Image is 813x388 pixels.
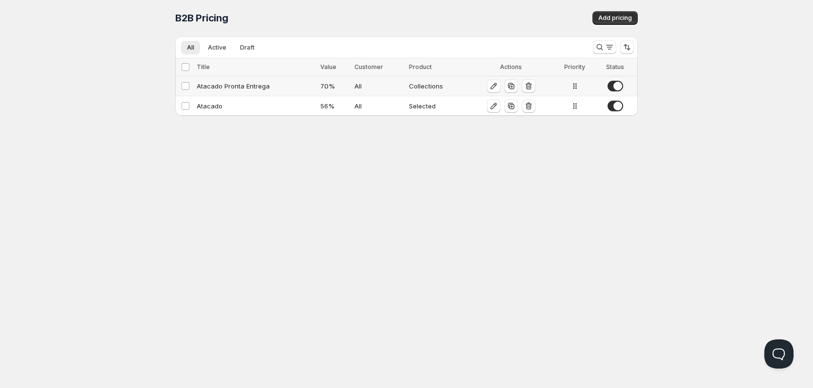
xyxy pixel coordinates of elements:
button: Sort the results [620,40,634,54]
div: 56 % [320,101,349,111]
div: 70 % [320,81,349,91]
span: B2B Pricing [175,12,228,24]
iframe: Help Scout Beacon - Open [764,339,794,369]
button: Add pricing [592,11,638,25]
span: Add pricing [598,14,632,22]
span: Value [320,63,336,71]
div: All [354,101,403,111]
div: All [354,81,403,91]
span: Actions [500,63,522,71]
span: Title [197,63,210,71]
div: Collections [409,81,465,91]
span: All [187,44,194,52]
span: Status [606,63,624,71]
div: Atacado Pronta Entrega [197,81,314,91]
div: Atacado [197,101,314,111]
div: Selected [409,101,465,111]
span: Active [208,44,226,52]
span: Customer [354,63,383,71]
span: Priority [564,63,585,71]
span: Draft [240,44,255,52]
span: Product [409,63,432,71]
button: Search and filter results [593,40,616,54]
